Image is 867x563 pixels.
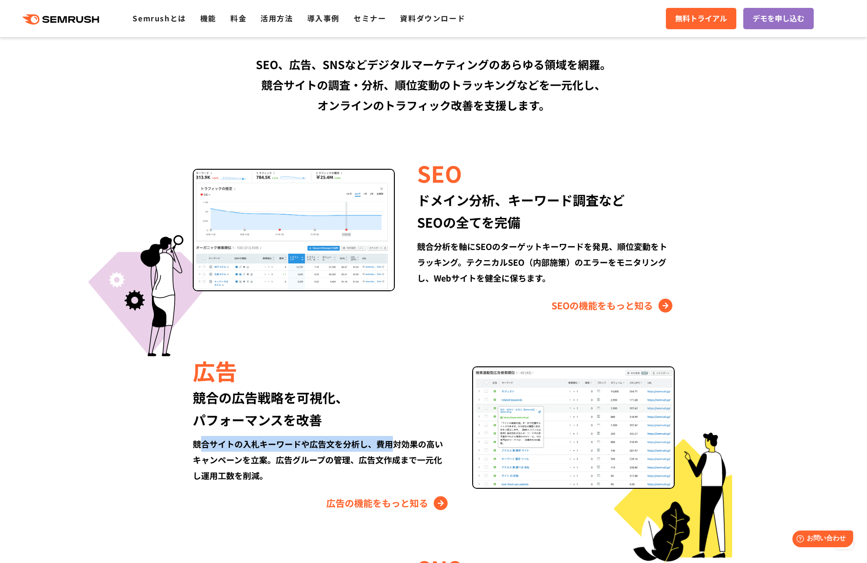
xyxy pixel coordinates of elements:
[753,13,804,25] span: デモを申し込む
[200,13,216,24] a: 機能
[326,496,450,511] a: 広告の機能をもっと知る
[666,8,736,29] a: 無料トライアル
[417,238,674,286] div: 競合分析を軸にSEOのターゲットキーワードを発見、順位変動をトラッキング。テクニカルSEO（内部施策）のエラーをモニタリングし、Webサイトを健全に保ちます。
[354,13,386,24] a: セミナー
[743,8,814,29] a: デモを申し込む
[551,298,675,313] a: SEOの機能をもっと知る
[193,386,450,431] div: 競合の広告戦略を可視化、 パフォーマンスを改善
[400,13,465,24] a: 資料ダウンロード
[307,13,340,24] a: 導入事例
[230,13,247,24] a: 料金
[785,527,857,553] iframe: Help widget launcher
[417,189,674,233] div: ドメイン分析、キーワード調査など SEOの全てを完備
[193,436,450,483] div: 競合サイトの入札キーワードや広告文を分析し、費用対効果の高いキャンペーンを立案。広告グループの管理、広告文作成まで一元化し運用工数を削減。
[260,13,293,24] a: 活用方法
[167,54,700,115] div: SEO、広告、SNSなどデジタルマーケティングのあらゆる領域を網羅。 競合サイトの調査・分析、順位変動のトラッキングなどを一元化し、 オンラインのトラフィック改善を支援します。
[417,157,674,189] div: SEO
[193,355,450,386] div: 広告
[675,13,727,25] span: 無料トライアル
[133,13,186,24] a: Semrushとは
